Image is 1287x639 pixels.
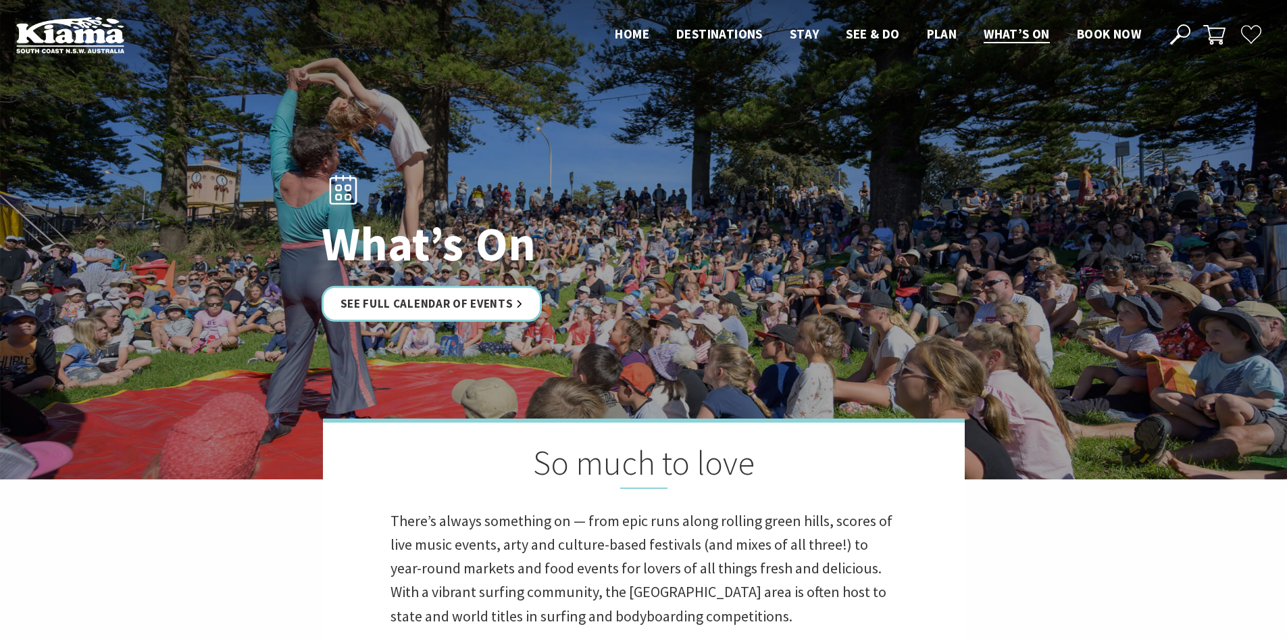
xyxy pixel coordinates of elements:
nav: Main Menu [601,24,1155,46]
span: What’s On [984,26,1050,42]
span: Home [615,26,649,42]
span: Stay [790,26,819,42]
span: Book now [1077,26,1141,42]
p: There’s always something on — from epic runs along rolling green hills, scores of live music even... [390,509,897,628]
span: See & Do [846,26,899,42]
img: Kiama Logo [16,16,124,53]
a: See Full Calendar of Events [322,285,542,321]
h1: What’s On [322,217,703,269]
span: Plan [927,26,957,42]
span: Destinations [676,26,763,42]
h2: So much to love [390,443,897,489]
